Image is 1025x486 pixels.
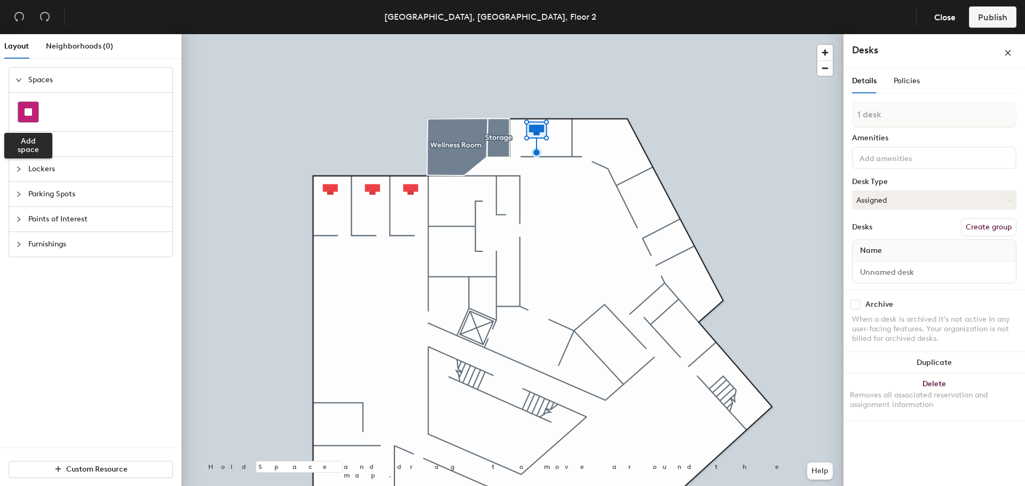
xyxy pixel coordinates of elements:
span: Lockers [28,157,166,181]
button: Redo (⌘ + ⇧ + Z) [34,6,56,28]
div: Removes all associated reservation and assignment information [850,391,1019,410]
h4: Desks [852,43,969,57]
button: Publish [969,6,1016,28]
span: Points of Interest [28,207,166,232]
span: Custom Resource [66,465,128,474]
button: Undo (⌘ + Z) [9,6,30,28]
span: Parking Spots [28,182,166,206]
button: DeleteRemoves all associated reservation and assignment information [843,373,1025,420]
button: Assigned [852,190,1016,210]
span: collapsed [15,216,22,222]
span: undo [14,11,25,22]
button: Create group [961,218,1016,236]
div: Archive [865,300,893,309]
span: collapsed [15,141,22,147]
span: collapsed [15,241,22,248]
span: close [1004,49,1012,57]
span: Name [855,241,887,260]
div: Desk Type [852,178,1016,186]
button: Duplicate [843,352,1025,373]
span: Neighborhoods (0) [46,42,113,51]
span: Close [934,12,956,22]
input: Unnamed desk [855,265,1014,280]
div: When a desk is archived it's not active in any user-facing features. Your organization is not bil... [852,315,1016,344]
div: Desks [852,223,872,232]
span: Policies [894,76,920,85]
button: Help [807,463,833,480]
span: Desks [28,132,166,156]
button: Custom Resource [9,461,173,478]
span: Layout [4,42,29,51]
span: collapsed [15,166,22,172]
span: Furnishings [28,232,166,257]
span: Details [852,76,877,85]
div: Amenities [852,134,1016,142]
div: [GEOGRAPHIC_DATA], [GEOGRAPHIC_DATA], Floor 2 [384,10,596,23]
input: Add amenities [857,151,953,164]
button: Add space [18,101,39,123]
span: Spaces [28,68,166,92]
button: Close [925,6,965,28]
span: expanded [15,77,22,83]
span: collapsed [15,191,22,197]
